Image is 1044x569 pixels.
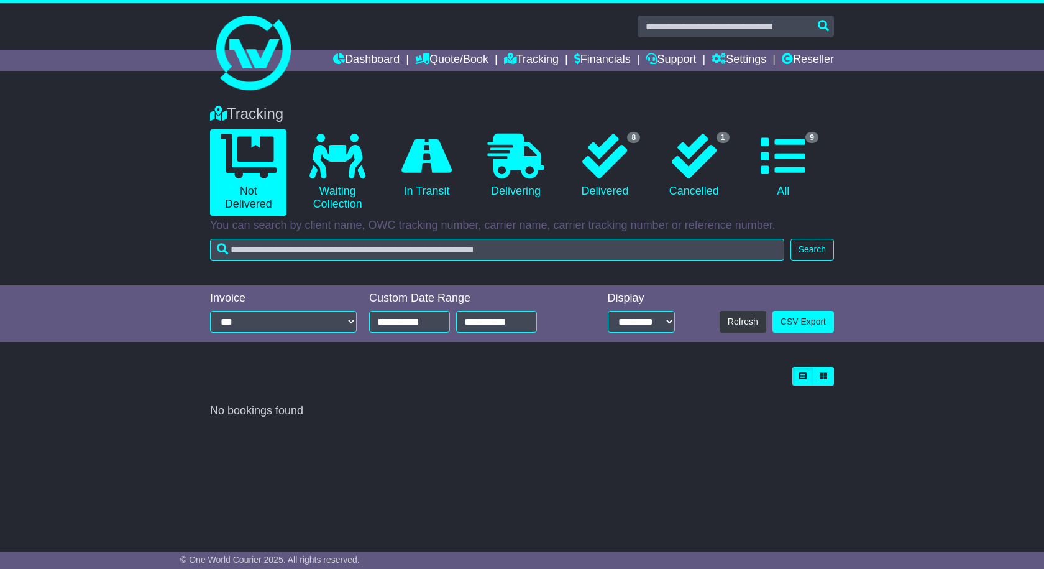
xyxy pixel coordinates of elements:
div: No bookings found [210,404,834,418]
a: 8 Delivered [567,129,643,203]
a: Financials [574,50,631,71]
button: Refresh [720,311,766,333]
button: Search [790,239,834,261]
a: Delivering [477,129,554,203]
a: Settings [712,50,766,71]
span: 9 [805,132,818,143]
div: Display [608,292,675,305]
a: Waiting Collection [299,129,375,216]
a: In Transit [388,129,465,203]
div: Custom Date Range [369,292,569,305]
a: CSV Export [772,311,834,333]
a: Dashboard [333,50,400,71]
span: 8 [627,132,640,143]
a: Reseller [782,50,834,71]
a: 9 All [745,129,822,203]
div: Tracking [204,105,840,123]
div: Invoice [210,292,357,305]
p: You can search by client name, OWC tracking number, carrier name, carrier tracking number or refe... [210,219,834,233]
span: © One World Courier 2025. All rights reserved. [180,555,360,565]
a: Not Delivered [210,129,286,216]
a: Tracking [504,50,559,71]
a: Quote/Book [415,50,488,71]
a: Support [646,50,696,71]
span: 1 [717,132,730,143]
a: 1 Cancelled [656,129,732,203]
